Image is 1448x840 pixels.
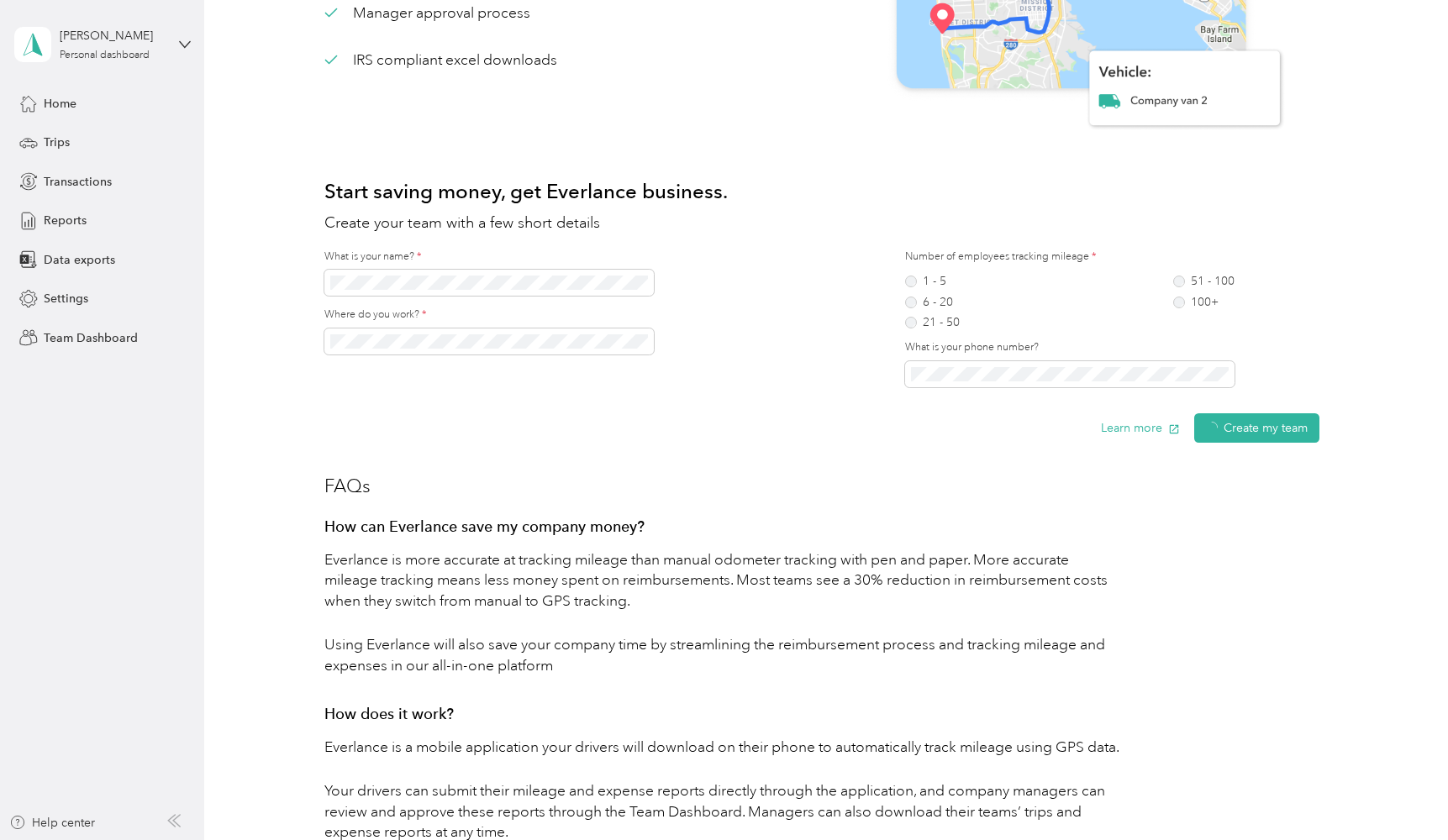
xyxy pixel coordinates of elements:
span: Data exports [44,251,115,269]
h2: How does it work? [324,702,1120,725]
span: Trips [44,134,70,151]
div: Manager approval process [324,3,530,24]
h2: Create your team with a few short details [324,212,1319,234]
p: Everlance is a mobile application your drivers will download on their phone to automatically trac... [324,725,1120,769]
span: Home [44,95,76,113]
label: Number of employees tracking mileage [905,249,1235,265]
div: [PERSON_NAME] [60,27,165,45]
button: Learn more [1101,413,1180,443]
span: Team Dashboard [44,329,138,347]
label: 6 - 20 [905,297,960,308]
button: Help center [9,814,95,832]
label: 51 - 100 [1173,276,1235,287]
span: Reports [44,212,87,229]
label: 21 - 50 [905,317,960,328]
h3: FAQs [324,472,1120,500]
p: Everlance is more accurate at tracking mileage than manual odometer tracking with pen and paper. ... [324,538,1120,623]
div: IRS compliant excel downloads [324,50,557,71]
iframe: Everlance-gr Chat Button Frame [1354,746,1448,840]
h1: Start saving money, get Everlance business. [324,171,1319,212]
label: Where do you work? [324,307,739,323]
label: What is your name? [324,249,739,265]
span: Transactions [44,173,112,191]
span: Settings [44,290,88,307]
label: 1 - 5 [905,276,960,287]
label: What is your phone number? [905,340,1319,355]
div: Personal dashboard [60,50,150,60]
label: 100+ [1173,297,1235,308]
h2: How can Everlance save my company money? [324,515,1120,538]
p: Using Everlance will also save your company time by streamlining the reimbursement process and tr... [324,622,1120,687]
button: Create my team [1194,413,1319,443]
